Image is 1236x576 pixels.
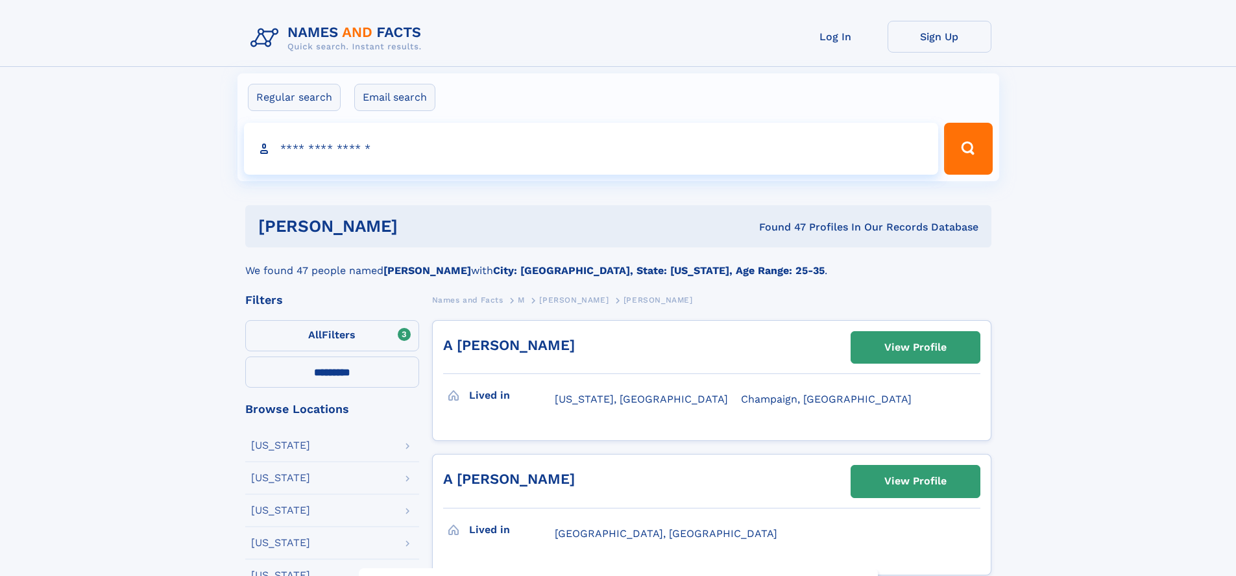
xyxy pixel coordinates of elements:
div: [US_STATE] [251,505,310,516]
a: [PERSON_NAME] [539,292,609,308]
a: A [PERSON_NAME] [443,337,575,353]
label: Filters [245,320,419,351]
label: Regular search [248,84,341,111]
div: [US_STATE] [251,440,310,451]
span: [PERSON_NAME] [624,295,693,305]
b: [PERSON_NAME] [383,264,471,277]
div: Found 47 Profiles In Our Records Database [578,220,978,234]
a: Log In [784,21,888,53]
span: [US_STATE], [GEOGRAPHIC_DATA] [555,393,728,405]
div: Filters [245,294,419,306]
span: All [308,329,322,341]
a: M [518,292,525,308]
div: We found 47 people named with . [245,247,991,279]
span: [GEOGRAPHIC_DATA], [GEOGRAPHIC_DATA] [555,527,777,540]
a: A [PERSON_NAME] [443,471,575,487]
input: search input [244,123,939,175]
img: Logo Names and Facts [245,21,432,56]
label: Email search [354,84,435,111]
span: Champaign, [GEOGRAPHIC_DATA] [741,393,912,405]
div: View Profile [884,466,947,496]
b: City: [GEOGRAPHIC_DATA], State: [US_STATE], Age Range: 25-35 [493,264,825,277]
h3: Lived in [469,384,555,407]
button: Search Button [944,123,992,175]
div: [US_STATE] [251,538,310,548]
a: Names and Facts [432,292,503,308]
span: M [518,295,525,305]
div: Browse Locations [245,403,419,415]
div: [US_STATE] [251,473,310,483]
a: Sign Up [888,21,991,53]
a: View Profile [851,466,980,497]
div: View Profile [884,332,947,362]
a: View Profile [851,332,980,363]
h3: Lived in [469,519,555,541]
h1: [PERSON_NAME] [258,218,579,234]
span: [PERSON_NAME] [539,295,609,305]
